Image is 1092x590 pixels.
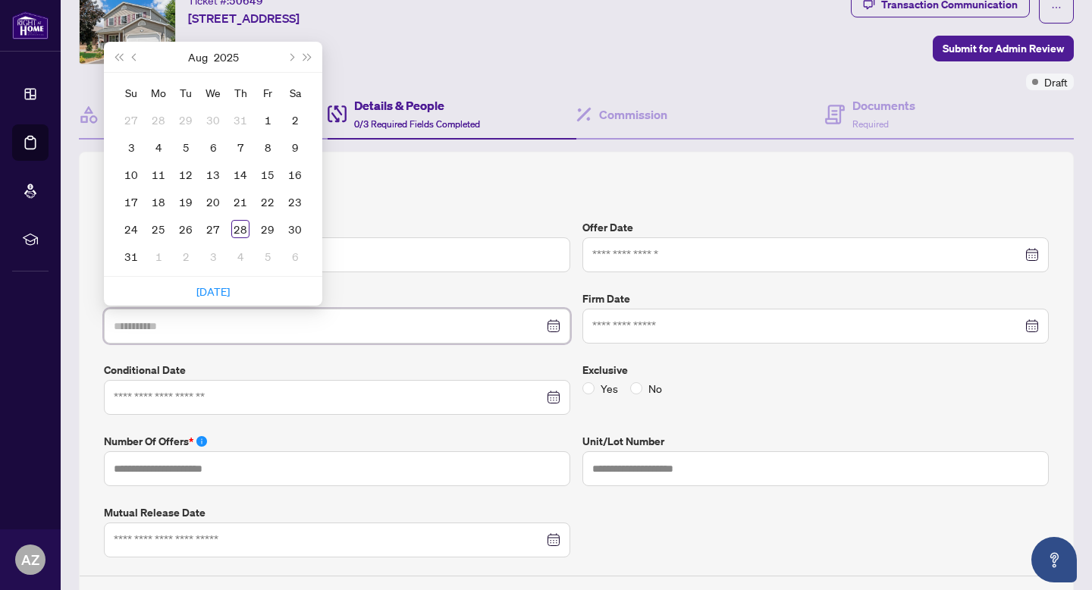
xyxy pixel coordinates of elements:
[286,193,304,211] div: 23
[281,215,309,243] td: 2025-08-30
[595,380,624,397] span: Yes
[354,118,480,130] span: 0/3 Required Fields Completed
[231,111,249,129] div: 31
[231,138,249,156] div: 7
[300,42,316,72] button: Next year (Control + right)
[281,106,309,133] td: 2025-08-02
[227,161,254,188] td: 2025-08-14
[204,220,222,238] div: 27
[199,133,227,161] td: 2025-08-06
[122,138,140,156] div: 3
[104,177,1049,201] h2: Trade Details
[281,133,309,161] td: 2025-08-09
[254,161,281,188] td: 2025-08-15
[1044,74,1068,90] span: Draft
[582,219,1049,236] label: Offer Date
[582,362,1049,378] label: Exclusive
[199,188,227,215] td: 2025-08-20
[122,247,140,265] div: 31
[227,106,254,133] td: 2025-07-31
[281,161,309,188] td: 2025-08-16
[286,220,304,238] div: 30
[172,106,199,133] td: 2025-07-29
[281,79,309,106] th: Sa
[118,215,145,243] td: 2025-08-24
[145,215,172,243] td: 2025-08-25
[1031,537,1077,582] button: Open asap
[254,133,281,161] td: 2025-08-08
[286,165,304,184] div: 16
[286,247,304,265] div: 6
[172,161,199,188] td: 2025-08-12
[118,79,145,106] th: Su
[118,188,145,215] td: 2025-08-17
[1051,2,1062,13] span: ellipsis
[145,106,172,133] td: 2025-07-28
[259,247,277,265] div: 5
[21,549,39,570] span: AZ
[281,243,309,270] td: 2025-09-06
[104,433,570,450] label: Number of offers
[204,138,222,156] div: 6
[286,138,304,156] div: 9
[852,118,889,130] span: Required
[196,284,230,298] a: [DATE]
[196,436,207,447] span: info-circle
[188,42,208,72] button: Choose a month
[354,96,480,115] h4: Details & People
[149,111,168,129] div: 28
[582,290,1049,307] label: Firm Date
[149,247,168,265] div: 1
[118,243,145,270] td: 2025-08-31
[172,243,199,270] td: 2025-09-02
[149,220,168,238] div: 25
[104,219,570,236] label: Sold Price
[281,188,309,215] td: 2025-08-23
[259,220,277,238] div: 29
[204,247,222,265] div: 3
[12,11,49,39] img: logo
[599,105,667,124] h4: Commission
[122,111,140,129] div: 27
[149,138,168,156] div: 4
[642,380,668,397] span: No
[172,133,199,161] td: 2025-08-05
[227,133,254,161] td: 2025-08-07
[172,188,199,215] td: 2025-08-19
[122,193,140,211] div: 17
[177,165,195,184] div: 12
[204,165,222,184] div: 13
[118,133,145,161] td: 2025-08-03
[110,42,127,72] button: Last year (Control + left)
[259,138,277,156] div: 8
[231,247,249,265] div: 4
[231,220,249,238] div: 28
[145,79,172,106] th: Mo
[127,42,143,72] button: Previous month (PageUp)
[227,79,254,106] th: Th
[149,165,168,184] div: 11
[104,504,570,521] label: Mutual Release Date
[145,133,172,161] td: 2025-08-04
[582,433,1049,450] label: Unit/Lot Number
[254,215,281,243] td: 2025-08-29
[231,165,249,184] div: 14
[254,106,281,133] td: 2025-08-01
[227,215,254,243] td: 2025-08-28
[943,36,1064,61] span: Submit for Admin Review
[118,106,145,133] td: 2025-07-27
[286,111,304,129] div: 2
[104,362,570,378] label: Conditional Date
[204,193,222,211] div: 20
[214,42,239,72] button: Choose a year
[172,215,199,243] td: 2025-08-26
[199,79,227,106] th: We
[259,193,277,211] div: 22
[227,243,254,270] td: 2025-09-04
[259,165,277,184] div: 15
[282,42,299,72] button: Next month (PageDown)
[254,79,281,106] th: Fr
[188,9,300,27] span: [STREET_ADDRESS]
[852,96,915,115] h4: Documents
[199,106,227,133] td: 2025-07-30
